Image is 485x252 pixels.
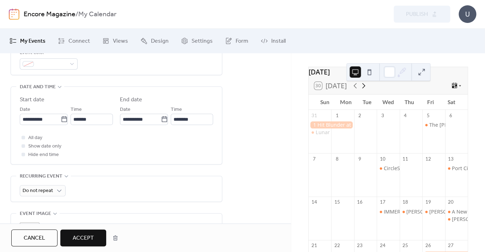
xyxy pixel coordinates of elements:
[316,129,425,136] div: Lunar Tide @ Shuckin’ Shack [PERSON_NAME]
[271,37,286,46] span: Install
[60,229,106,246] button: Accept
[357,95,378,110] div: Tue
[379,242,386,249] div: 24
[113,37,128,46] span: Views
[75,8,78,21] b: /
[357,156,363,162] div: 9
[402,199,408,205] div: 18
[20,210,51,218] span: Event image
[425,242,431,249] div: 26
[120,106,131,114] span: Date
[402,156,408,162] div: 11
[20,37,46,46] span: My Events
[120,96,142,104] div: End date
[68,37,90,46] span: Connect
[4,31,51,50] a: My Events
[445,216,468,223] div: William and Judith – a play by Cody Daigle-Orians
[9,8,19,20] img: logo
[448,112,454,119] div: 6
[20,222,40,242] div: ;
[402,242,408,249] div: 25
[28,142,61,151] span: Show date only
[151,37,169,46] span: Design
[334,112,340,119] div: 1
[445,165,468,172] div: Port City Jerry Day
[400,208,422,215] div: William and Judith – a play by Cody Daigle-Orians
[53,31,95,50] a: Connect
[425,112,431,119] div: 5
[311,199,317,205] div: 14
[448,199,454,205] div: 20
[422,208,445,215] div: William and Judith – a play by Cody Daigle-Orians
[335,95,357,110] div: Mon
[71,106,82,114] span: Time
[448,156,454,162] div: 13
[425,156,431,162] div: 12
[309,121,354,128] div: 1 Hit Blunder at Cloud 9
[28,134,42,142] span: All day
[24,8,75,21] a: Encore Magazine
[384,165,425,172] div: CircleSinging ILM
[73,234,94,242] span: Accept
[402,112,408,119] div: 4
[379,199,386,205] div: 17
[311,242,317,249] div: 21
[135,31,174,50] a: Design
[20,49,76,57] div: Event color
[379,112,386,119] div: 3
[379,156,386,162] div: 10
[11,229,57,246] button: Cancel
[309,129,331,136] div: Lunar Tide @ Shuckin’ Shack Leland
[311,156,317,162] div: 7
[255,31,291,50] a: Install
[28,151,59,159] span: Hide end time
[311,112,317,119] div: 31
[422,121,445,128] div: The Petty Mac Revue @ Waterline Brewing Co.
[377,165,399,172] div: CircleSinging ILM
[314,95,335,110] div: Sun
[377,208,399,215] div: IMMERSED ZINE PRESENTS: Tripper, Anywhere Else, Survival Tactics, Free Bleed at Reggies on 42nd st.
[334,156,340,162] div: 8
[20,83,56,91] span: Date and time
[220,31,254,50] a: Form
[236,37,248,46] span: Form
[448,242,454,249] div: 27
[420,95,441,110] div: Fri
[20,172,62,181] span: Recurring event
[20,106,30,114] span: Date
[459,5,476,23] div: U
[23,186,53,196] span: Do not repeat
[192,37,213,46] span: Settings
[171,106,182,114] span: Time
[20,96,44,104] div: Start date
[78,8,116,21] b: My Calendar
[441,95,462,110] div: Sat
[357,112,363,119] div: 2
[334,199,340,205] div: 15
[309,67,468,77] div: [DATE]
[24,234,45,242] span: Cancel
[399,95,420,110] div: Thu
[97,31,133,50] a: Views
[334,242,340,249] div: 22
[425,199,431,205] div: 19
[378,95,399,110] div: Wed
[176,31,218,50] a: Settings
[357,242,363,249] div: 23
[357,199,363,205] div: 16
[445,208,468,215] div: A New Era: Opening Night with Peter Askim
